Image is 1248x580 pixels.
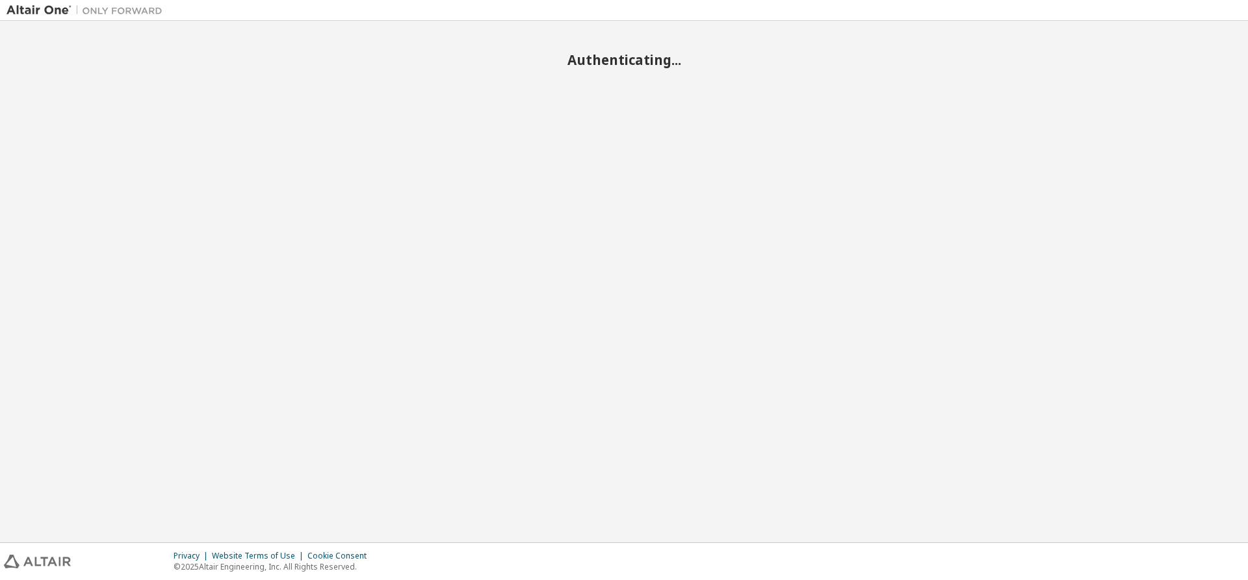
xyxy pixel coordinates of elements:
img: Altair One [6,4,169,17]
p: © 2025 Altair Engineering, Inc. All Rights Reserved. [174,561,374,572]
div: Cookie Consent [307,551,374,561]
div: Website Terms of Use [212,551,307,561]
img: altair_logo.svg [4,555,71,568]
h2: Authenticating... [6,51,1241,68]
div: Privacy [174,551,212,561]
